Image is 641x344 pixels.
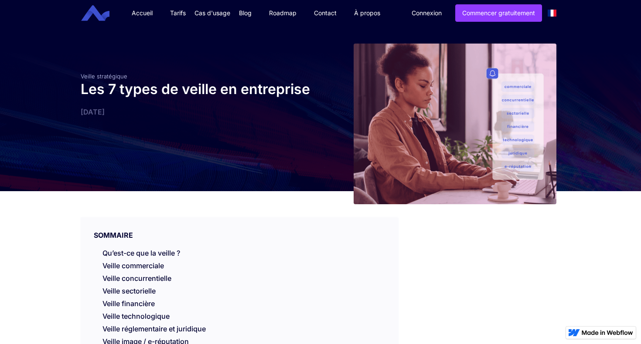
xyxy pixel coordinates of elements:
div: [DATE] [81,108,316,116]
div: Veille stratégique [81,73,316,80]
a: Veille financière [102,299,155,312]
a: Veille réglementaire et juridique [102,324,206,337]
a: Connexion [405,5,448,21]
a: Veille concurrentielle [102,274,171,283]
a: Veille technologique [102,312,170,325]
a: Qu’est-ce que la veille ? [102,249,180,257]
a: Veille commerciale [102,261,164,270]
a: Veille sectorielle [102,287,156,295]
a: Commencer gratuitement [455,4,542,22]
a: home [88,5,116,21]
div: SOMMAIRE [81,217,398,240]
h1: Les 7 types de veille en entreprise [81,80,316,99]
img: Made in Webflow [582,330,633,335]
div: Cas d'usage [194,9,230,17]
